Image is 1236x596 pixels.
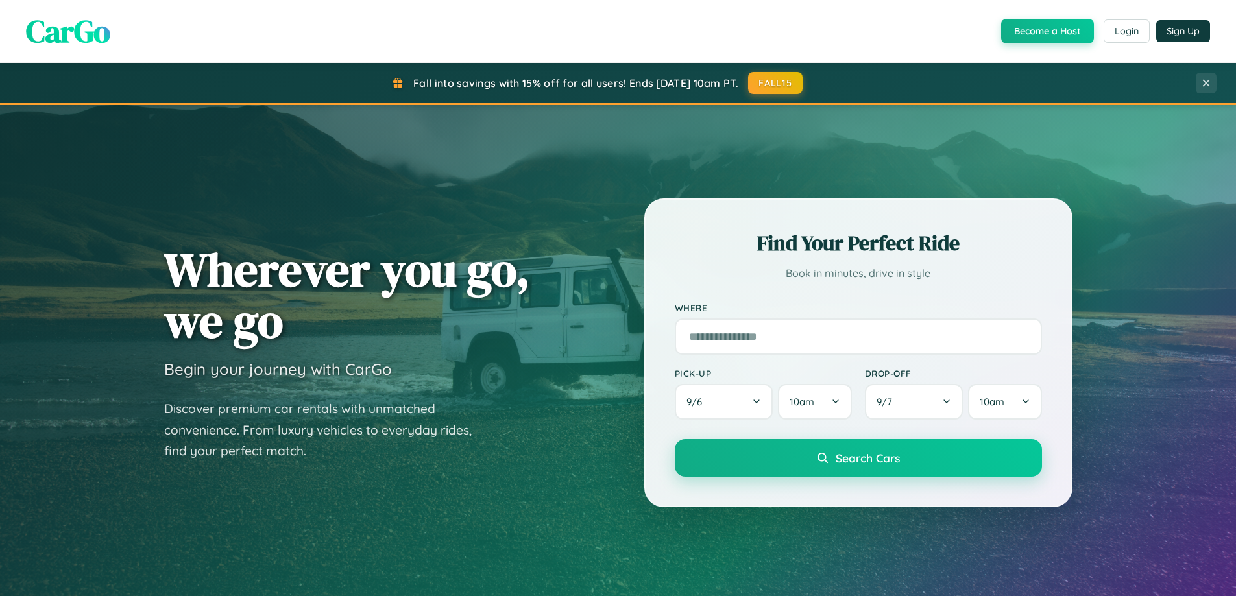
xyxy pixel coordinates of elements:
[877,396,899,408] span: 9 / 7
[675,229,1042,257] h2: Find Your Perfect Ride
[778,384,851,420] button: 10am
[675,368,852,379] label: Pick-up
[865,368,1042,379] label: Drop-off
[1156,20,1210,42] button: Sign Up
[686,396,709,408] span: 9 / 6
[1104,19,1150,43] button: Login
[26,10,110,53] span: CarGo
[748,72,803,94] button: FALL15
[413,77,738,89] span: Fall into savings with 15% off for all users! Ends [DATE] 10am PT.
[164,244,530,346] h1: Wherever you go, we go
[675,264,1042,283] p: Book in minutes, drive in style
[164,398,489,462] p: Discover premium car rentals with unmatched convenience. From luxury vehicles to everyday rides, ...
[164,359,392,379] h3: Begin your journey with CarGo
[790,396,814,408] span: 10am
[980,396,1004,408] span: 10am
[675,302,1042,313] label: Where
[675,439,1042,477] button: Search Cars
[836,451,900,465] span: Search Cars
[865,384,963,420] button: 9/7
[675,384,773,420] button: 9/6
[1001,19,1094,43] button: Become a Host
[968,384,1041,420] button: 10am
